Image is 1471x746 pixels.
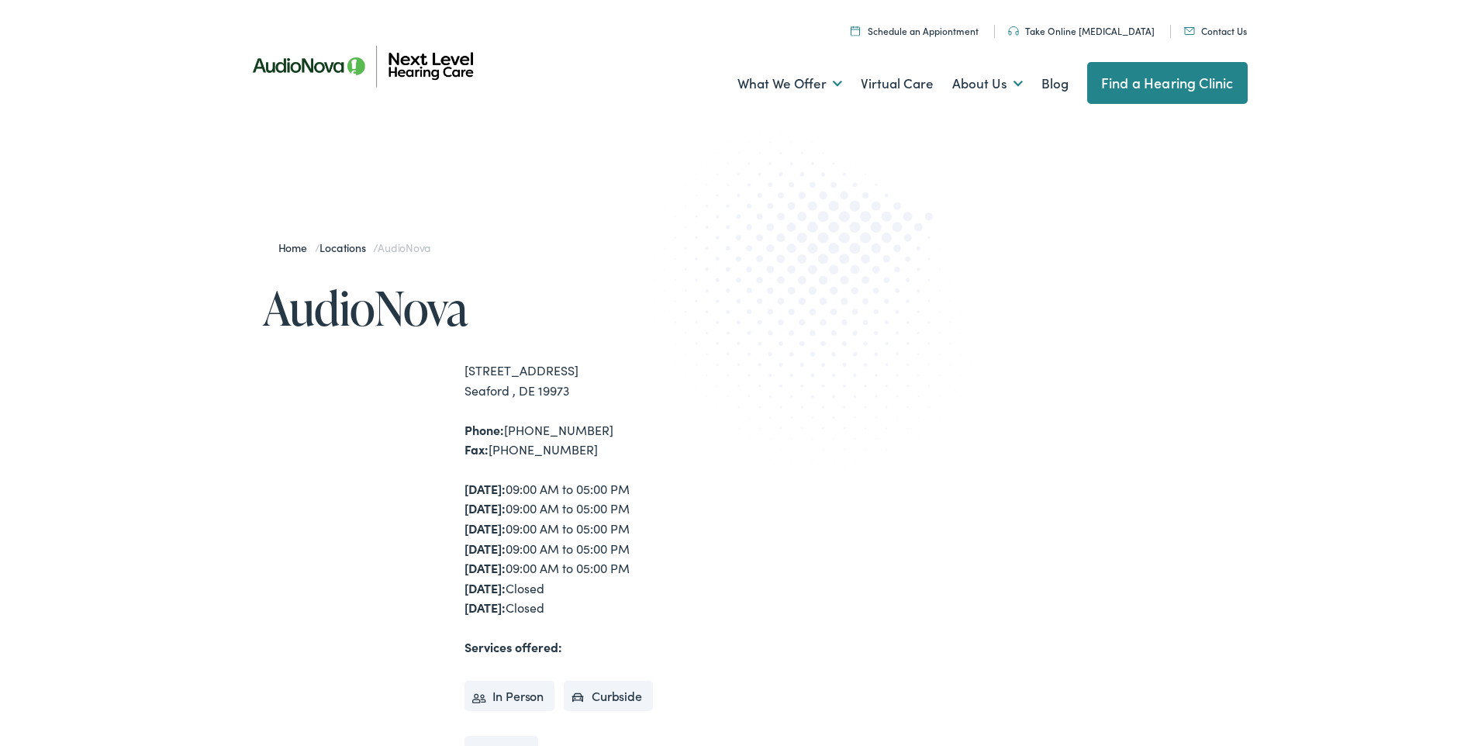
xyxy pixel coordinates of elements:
div: 09:00 AM to 05:00 PM 09:00 AM to 05:00 PM 09:00 AM to 05:00 PM 09:00 AM to 05:00 PM 09:00 AM to 0... [464,479,736,618]
li: In Person [464,681,555,712]
a: Virtual Care [861,55,934,112]
strong: [DATE]: [464,480,506,497]
strong: [DATE]: [464,579,506,596]
a: Home [278,240,315,255]
a: Locations [319,240,373,255]
strong: [DATE]: [464,599,506,616]
div: [PHONE_NUMBER] [PHONE_NUMBER] [464,420,736,460]
img: Calendar icon representing the ability to schedule a hearing test or hearing aid appointment at N... [851,26,860,36]
span: AudioNova [378,240,430,255]
strong: Fax: [464,440,489,458]
a: About Us [952,55,1023,112]
strong: [DATE]: [464,520,506,537]
strong: [DATE]: [464,540,506,557]
strong: Services offered: [464,638,562,655]
a: Contact Us [1184,24,1247,37]
a: Find a Hearing Clinic [1087,62,1248,104]
a: Schedule an Appiontment [851,24,979,37]
img: An icon symbolizing headphones, colored in teal, suggests audio-related services or features. [1008,26,1019,36]
div: [STREET_ADDRESS] Seaford , DE 19973 [464,361,736,400]
img: An icon representing mail communication is presented in a unique teal color. [1184,27,1195,35]
h1: AudioNova [263,282,736,333]
li: Curbside [564,681,653,712]
a: Take Online [MEDICAL_DATA] [1008,24,1155,37]
a: What We Offer [737,55,842,112]
strong: [DATE]: [464,499,506,516]
a: Blog [1041,55,1069,112]
strong: [DATE]: [464,559,506,576]
strong: Phone: [464,421,504,438]
span: / / [278,240,431,255]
